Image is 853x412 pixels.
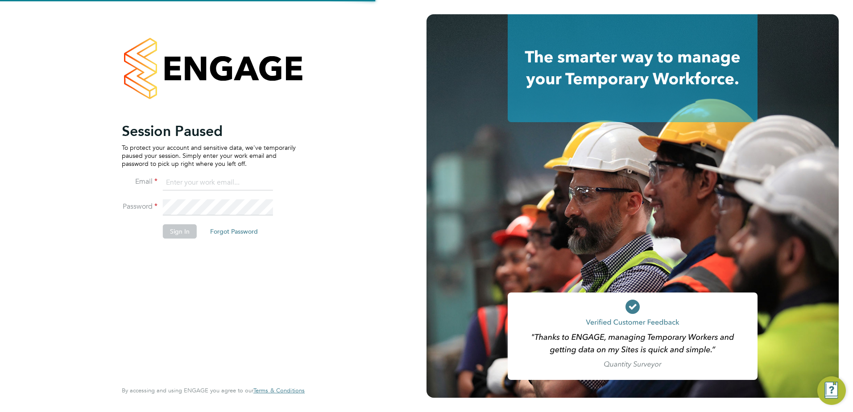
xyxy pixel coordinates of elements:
[122,144,296,168] p: To protect your account and sensitive data, we've temporarily paused your session. Simply enter y...
[163,175,273,191] input: Enter your work email...
[122,202,157,211] label: Password
[163,224,197,239] button: Sign In
[122,122,296,140] h2: Session Paused
[203,224,265,239] button: Forgot Password
[817,376,846,405] button: Engage Resource Center
[122,387,305,394] span: By accessing and using ENGAGE you agree to our
[253,387,305,394] a: Terms & Conditions
[122,177,157,186] label: Email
